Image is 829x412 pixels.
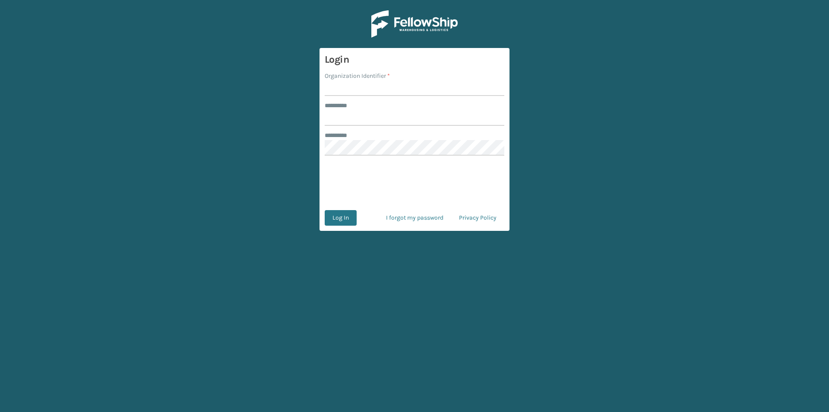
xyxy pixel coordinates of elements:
[349,166,480,200] iframe: reCAPTCHA
[371,10,458,38] img: Logo
[325,71,390,80] label: Organization Identifier
[325,53,504,66] h3: Login
[325,210,357,226] button: Log In
[378,210,451,226] a: I forgot my password
[451,210,504,226] a: Privacy Policy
